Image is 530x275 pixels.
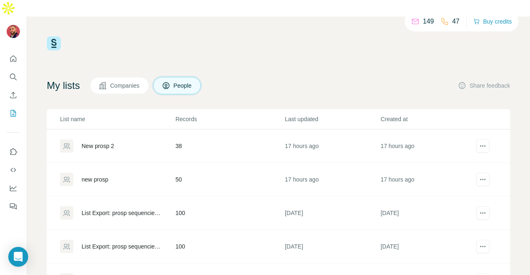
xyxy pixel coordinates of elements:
[175,129,284,163] td: 38
[380,163,476,196] td: 17 hours ago
[7,51,20,66] button: Quick start
[476,139,489,153] button: actions
[47,79,80,92] h4: My lists
[285,115,380,123] p: Last updated
[82,209,161,217] div: List Export: prosp sequenciel - [DATE] 08:07
[173,81,193,90] span: People
[423,17,434,26] p: 149
[82,142,114,150] div: New prosp 2
[7,144,20,159] button: Use Surfe on LinkedIn
[7,106,20,121] button: My lists
[380,230,476,263] td: [DATE]
[380,196,476,230] td: [DATE]
[7,25,20,38] img: Avatar
[381,115,475,123] p: Created at
[176,115,284,123] p: Records
[476,173,489,186] button: actions
[7,199,20,214] button: Feedback
[7,163,20,177] button: Use Surfe API
[47,36,61,50] img: Surfe Logo
[7,69,20,84] button: Search
[452,17,460,26] p: 47
[284,163,380,196] td: 17 hours ago
[7,88,20,103] button: Enrich CSV
[175,163,284,196] td: 50
[60,115,175,123] p: List name
[7,181,20,196] button: Dashboard
[284,129,380,163] td: 17 hours ago
[110,81,140,90] span: Companies
[476,206,489,220] button: actions
[175,230,284,263] td: 100
[8,247,28,267] div: Open Intercom Messenger
[82,175,108,184] div: new prosp
[458,81,510,90] button: Share feedback
[380,129,476,163] td: 17 hours ago
[175,196,284,230] td: 100
[473,16,512,27] button: Buy credits
[284,230,380,263] td: [DATE]
[82,242,161,251] div: List Export: prosp sequenciel - [DATE] 15:40
[476,240,489,253] button: actions
[284,196,380,230] td: [DATE]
